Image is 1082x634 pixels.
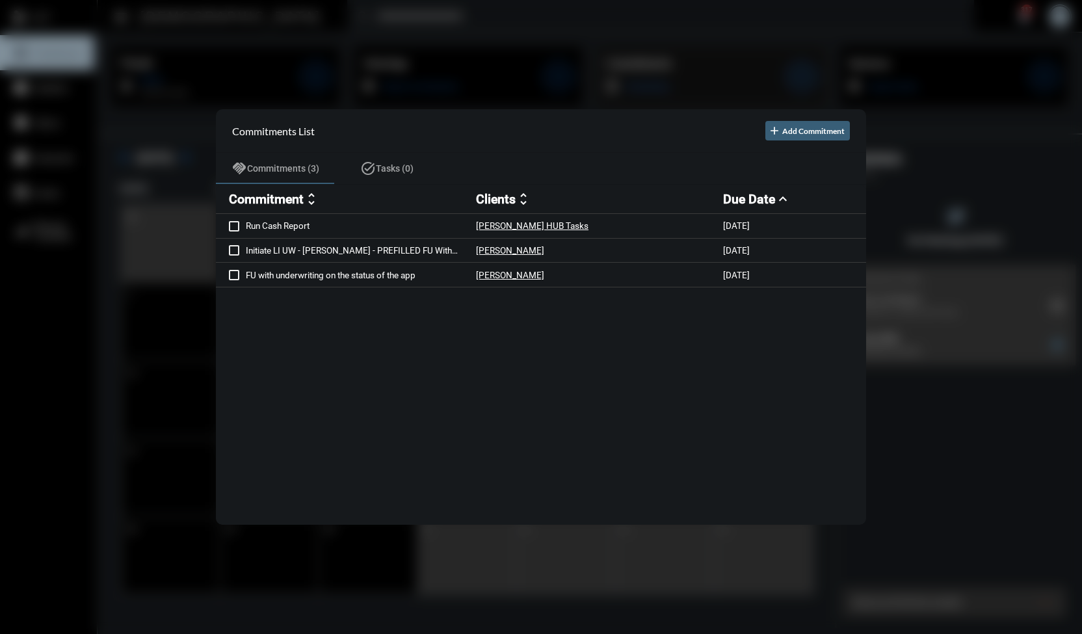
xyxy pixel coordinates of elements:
h2: Clients [476,192,516,207]
h2: Commitment [229,192,304,207]
mat-icon: unfold_more [516,191,531,207]
button: Add Commitment [765,121,850,140]
p: Run Cash Report [246,220,476,231]
mat-icon: unfold_more [304,191,319,207]
span: Commitments (3) [247,163,319,174]
p: [PERSON_NAME] [476,270,544,280]
h2: Commitments List [232,125,315,137]
mat-icon: handshake [231,161,247,176]
h2: Due Date [723,192,775,207]
p: [DATE] [723,220,750,231]
p: [DATE] [723,245,750,256]
mat-icon: expand_less [775,191,791,207]
p: [PERSON_NAME] [476,245,544,256]
p: Initiate LI UW - [PERSON_NAME] - PREFILLED FU With [PERSON_NAME] - [246,245,476,256]
span: Tasks (0) [376,163,414,174]
mat-icon: task_alt [360,161,376,176]
p: [DATE] [723,270,750,280]
p: [PERSON_NAME] HUB Tasks [476,220,588,231]
p: FU with underwriting on the status of the app [246,270,476,280]
mat-icon: add [768,124,781,137]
